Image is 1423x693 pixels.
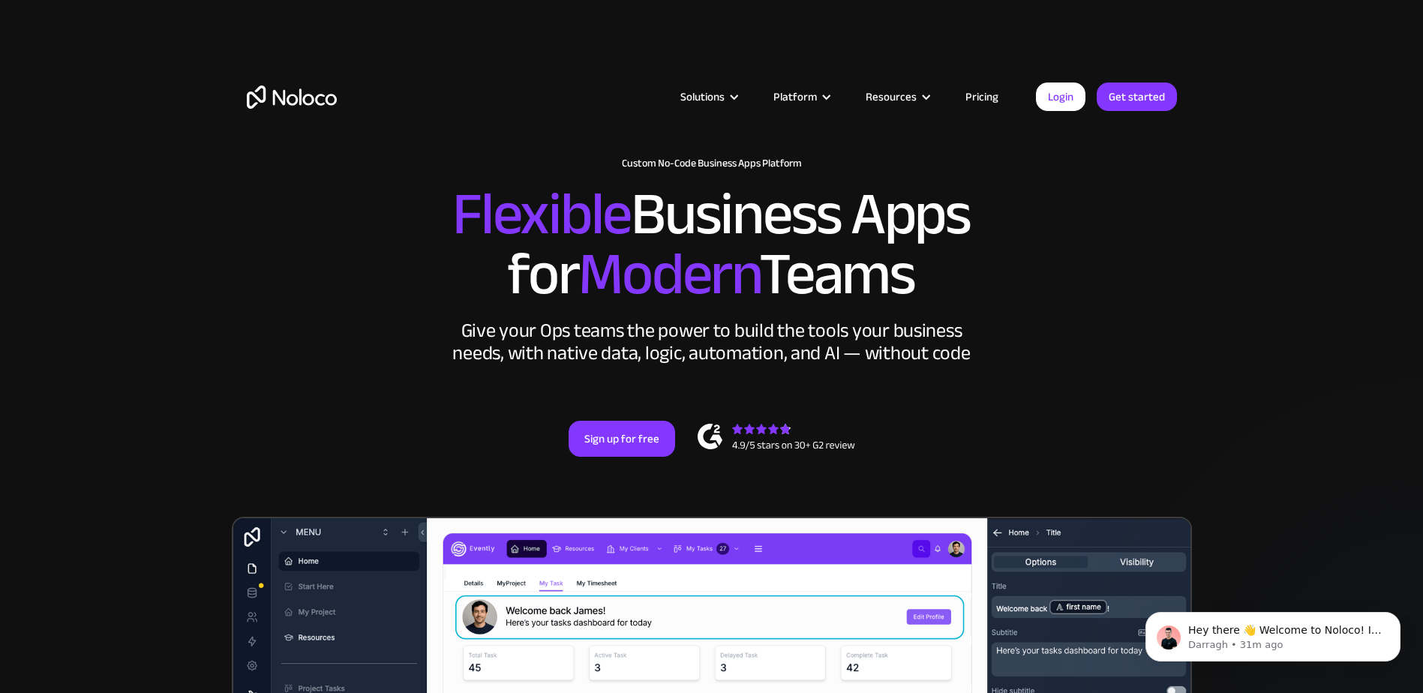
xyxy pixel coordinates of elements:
div: Solutions [662,87,755,106]
div: Platform [773,87,817,106]
a: Sign up for free [569,421,675,457]
a: home [247,85,337,109]
div: Resources [847,87,947,106]
div: Give your Ops teams the power to build the tools your business needs, with native data, logic, au... [449,319,974,364]
div: Platform [755,87,847,106]
a: Pricing [947,87,1017,106]
div: Resources [866,87,917,106]
span: Flexible [452,158,631,270]
iframe: Intercom notifications message [1123,580,1423,685]
span: Modern [578,218,759,330]
a: Login [1036,82,1085,111]
div: Solutions [680,87,725,106]
h2: Business Apps for Teams [247,184,1177,304]
a: Get started [1097,82,1177,111]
